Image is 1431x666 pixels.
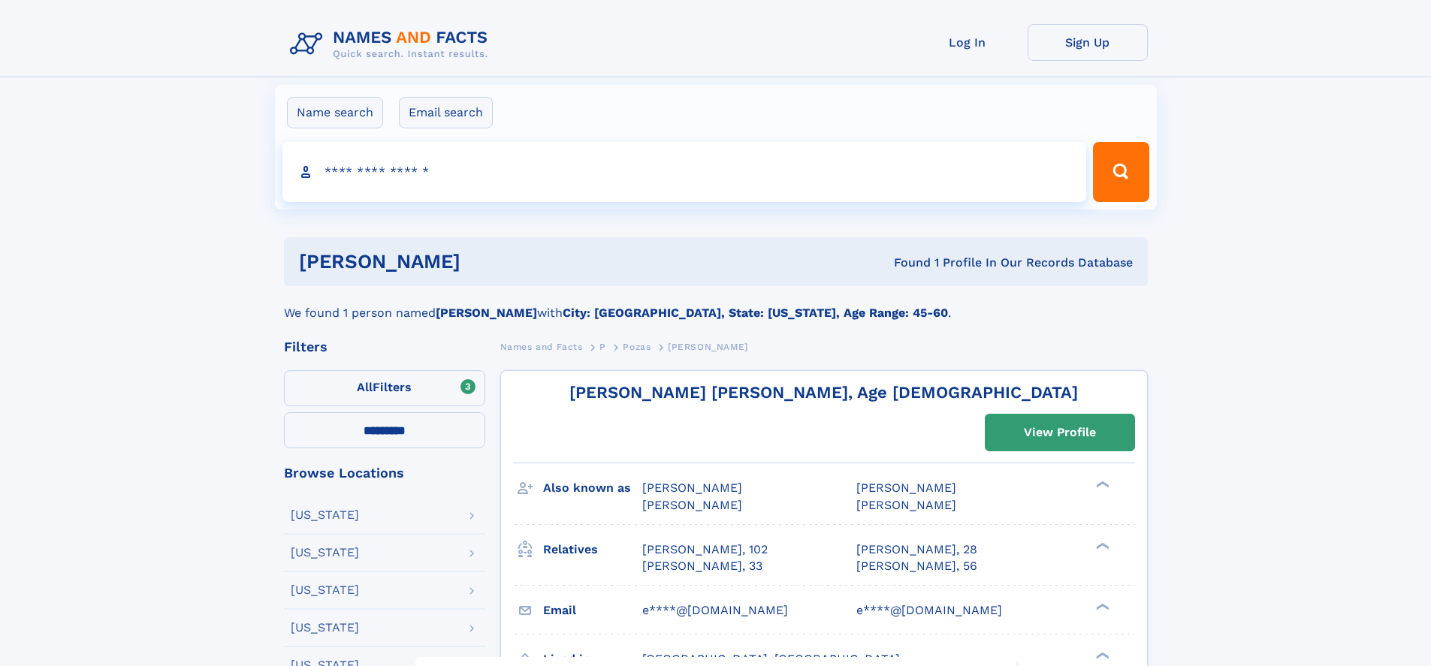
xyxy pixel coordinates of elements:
[436,306,537,320] b: [PERSON_NAME]
[569,383,1078,402] a: [PERSON_NAME] [PERSON_NAME], Age [DEMOGRAPHIC_DATA]
[284,286,1148,322] div: We found 1 person named with .
[284,370,485,406] label: Filters
[1092,650,1110,660] div: ❯
[623,337,651,356] a: Pozas
[543,537,642,562] h3: Relatives
[856,481,956,495] span: [PERSON_NAME]
[563,306,948,320] b: City: [GEOGRAPHIC_DATA], State: [US_STATE], Age Range: 45-60
[287,97,383,128] label: Name search
[357,380,373,394] span: All
[500,337,583,356] a: Names and Facts
[677,255,1133,271] div: Found 1 Profile In Our Records Database
[299,252,678,271] h1: [PERSON_NAME]
[642,541,768,558] a: [PERSON_NAME], 102
[282,142,1087,202] input: search input
[399,97,493,128] label: Email search
[668,342,748,352] span: [PERSON_NAME]
[907,24,1028,61] a: Log In
[642,498,742,512] span: [PERSON_NAME]
[291,509,359,521] div: [US_STATE]
[1024,415,1096,450] div: View Profile
[291,584,359,596] div: [US_STATE]
[543,598,642,623] h3: Email
[284,24,500,65] img: Logo Names and Facts
[599,337,606,356] a: P
[599,342,606,352] span: P
[1028,24,1148,61] a: Sign Up
[642,481,742,495] span: [PERSON_NAME]
[623,342,651,352] span: Pozas
[856,498,956,512] span: [PERSON_NAME]
[856,558,977,574] a: [PERSON_NAME], 56
[642,652,900,666] span: [GEOGRAPHIC_DATA], [GEOGRAPHIC_DATA]
[642,558,762,574] a: [PERSON_NAME], 33
[1092,541,1110,550] div: ❯
[284,340,485,354] div: Filters
[284,466,485,480] div: Browse Locations
[291,547,359,559] div: [US_STATE]
[986,414,1134,451] a: View Profile
[1092,601,1110,611] div: ❯
[291,622,359,634] div: [US_STATE]
[1093,142,1149,202] button: Search Button
[543,475,642,501] h3: Also known as
[1092,480,1110,490] div: ❯
[856,541,977,558] a: [PERSON_NAME], 28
